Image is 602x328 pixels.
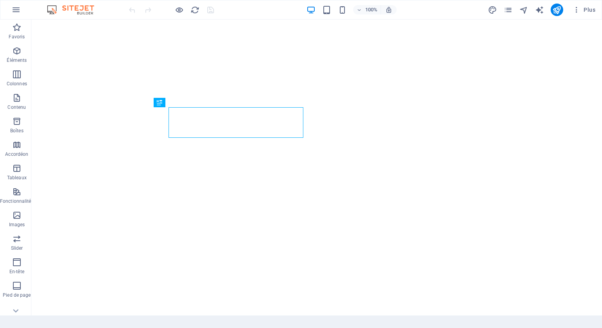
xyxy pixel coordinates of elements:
button: navigator [519,5,529,14]
button: Plus [569,4,598,16]
span: Plus [573,6,595,14]
p: Tableaux [7,175,27,181]
p: Images [9,222,25,228]
button: text_generator [535,5,544,14]
button: 100% [353,5,381,14]
i: AI Writer [535,5,544,14]
button: publish [551,4,563,16]
p: En-tête [9,269,24,275]
i: Lors du redimensionnement, ajuster automatiquement le niveau de zoom en fonction de l'appareil sé... [385,6,392,13]
button: reload [190,5,199,14]
p: Pied de page [3,292,31,298]
p: Éléments [7,57,27,63]
h6: 100% [365,5,377,14]
button: Cliquez ici pour quitter le mode Aperçu et poursuivre l'édition. [174,5,184,14]
i: Pages (Ctrl+Alt+S) [504,5,513,14]
i: Publier [552,5,561,14]
p: Boîtes [10,128,24,134]
i: Navigateur [519,5,528,14]
img: Editor Logo [45,5,104,14]
p: Slider [11,245,23,251]
p: Contenu [7,104,26,110]
p: Colonnes [7,81,27,87]
button: pages [504,5,513,14]
i: Actualiser la page [190,5,199,14]
i: Design (Ctrl+Alt+Y) [488,5,497,14]
p: Favoris [9,34,25,40]
button: design [488,5,497,14]
p: Accordéon [5,151,28,157]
